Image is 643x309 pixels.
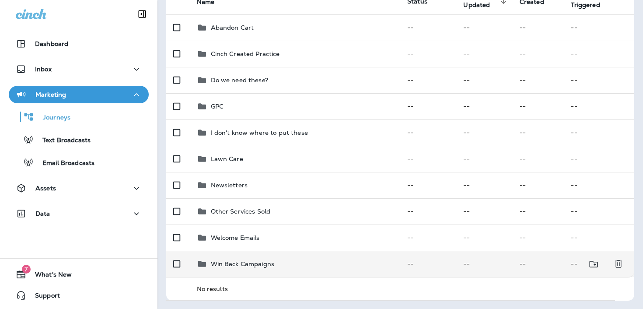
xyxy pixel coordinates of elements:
p: Email Broadcasts [34,159,94,168]
p: Journeys [34,114,70,122]
button: Journeys [9,108,149,126]
button: Data [9,205,149,222]
button: Collapse Sidebar [130,5,154,23]
button: Delete [610,255,627,273]
td: -- [456,119,512,146]
td: -- [564,67,634,93]
button: Email Broadcasts [9,153,149,172]
td: -- [513,41,564,67]
td: -- [564,41,634,67]
td: -- [564,14,634,41]
td: -- [564,172,634,198]
button: Marketing [9,86,149,103]
button: Text Broadcasts [9,130,149,149]
p: Welcome Emails [211,234,260,241]
td: -- [513,146,564,172]
td: -- [513,198,564,225]
td: -- [400,14,456,41]
td: -- [564,146,634,172]
td: -- [513,14,564,41]
p: Win Back Campaigns [211,260,275,267]
p: Data [35,210,50,217]
p: Lawn Care [211,155,243,162]
p: GPC [211,103,224,110]
td: -- [400,198,456,225]
td: -- [513,225,564,251]
p: Assets [35,185,56,192]
p: I don't know where to put these [211,129,308,136]
button: Inbox [9,60,149,78]
button: Assets [9,179,149,197]
td: -- [456,67,512,93]
td: -- [564,225,634,251]
td: -- [564,198,634,225]
button: Support [9,287,149,304]
td: -- [456,172,512,198]
td: -- [400,225,456,251]
td: -- [513,251,564,277]
button: Move to folder [585,255,603,273]
p: Marketing [35,91,66,98]
p: Other Services Sold [211,208,271,215]
p: Abandon Cart [211,24,254,31]
td: -- [400,146,456,172]
td: -- [456,14,512,41]
td: -- [513,172,564,198]
p: Dashboard [35,40,68,47]
td: -- [513,67,564,93]
td: No results [190,277,615,300]
span: Support [26,292,60,302]
td: -- [513,119,564,146]
td: -- [456,198,512,225]
td: -- [564,251,615,277]
td: -- [456,146,512,172]
button: 7What's New [9,266,149,283]
p: Newsletters [211,182,248,189]
td: -- [400,172,456,198]
span: What's New [26,271,72,281]
span: 7 [22,265,31,274]
td: -- [513,93,564,119]
td: -- [400,93,456,119]
p: Do we need these? [211,77,268,84]
button: Dashboard [9,35,149,53]
td: -- [400,41,456,67]
td: -- [400,251,456,277]
td: -- [456,41,512,67]
td: -- [456,225,512,251]
p: Text Broadcasts [34,137,91,145]
td: -- [456,93,512,119]
p: Cinch Created Practice [211,50,280,57]
td: -- [400,119,456,146]
td: -- [456,251,512,277]
td: -- [564,93,634,119]
p: Inbox [35,66,52,73]
td: -- [564,119,634,146]
td: -- [400,67,456,93]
